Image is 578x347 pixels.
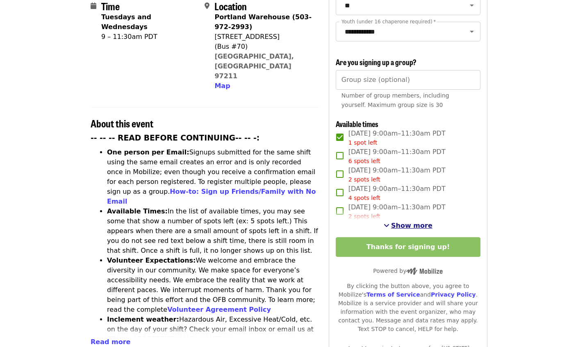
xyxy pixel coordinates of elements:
[91,134,259,142] strong: -- -- -- READ BEFORE CONTINUING-- -- -:
[348,158,380,164] span: 6 spots left
[91,2,96,10] i: calendar icon
[341,19,436,24] label: Youth (under 16 chaperone required)
[348,129,446,147] span: [DATE] 9:00am–11:30am PDT
[336,70,480,90] input: [object Object]
[348,213,380,220] span: 2 spots left
[391,222,432,229] span: Show more
[348,195,380,201] span: 4 spots left
[466,26,478,37] button: Open
[91,116,153,130] span: About this event
[107,207,168,215] strong: Available Times:
[214,52,294,80] a: [GEOGRAPHIC_DATA], [GEOGRAPHIC_DATA] 97211
[336,57,416,67] span: Are you signing up a group?
[348,184,446,202] span: [DATE] 9:00am–11:30am PDT
[101,32,198,42] div: 9 – 11:30am PDT
[91,337,130,347] button: Read more
[348,166,446,184] span: [DATE] 9:00am–11:30am PDT
[348,139,378,146] span: 1 spot left
[406,268,443,275] img: Powered by Mobilize
[107,206,319,256] li: In the list of available times, you may see some that show a number of spots left (ex: 5 spots le...
[341,92,449,108] span: Number of group members, including yourself. Maximum group size is 30
[91,338,130,346] span: Read more
[214,42,312,52] div: (Bus #70)
[384,221,432,231] button: See more timeslots
[336,282,480,333] div: By clicking the button above, you agree to Mobilize's and . Mobilize is a service provider and wi...
[214,81,230,91] button: Map
[348,202,446,221] span: [DATE] 9:00am–11:30am PDT
[214,32,312,42] div: [STREET_ADDRESS]
[373,268,443,274] span: Powered by
[214,82,230,90] span: Map
[348,147,446,166] span: [DATE] 9:00am–11:30am PDT
[107,256,319,315] li: We welcome and embrace the diversity in our community. We make space for everyone’s accessibility...
[348,176,380,183] span: 2 spots left
[366,291,420,298] a: Terms of Service
[336,237,480,257] button: Thanks for signing up!
[107,188,316,205] a: How-to: Sign up Friends/Family with No Email
[214,13,312,31] strong: Portland Warehouse (503-972-2993)
[107,315,179,323] strong: Inclement weather:
[107,256,196,264] strong: Volunteer Expectations:
[336,118,378,129] span: Available times
[107,147,319,206] li: Signups submitted for the same shift using the same email creates an error and is only recorded o...
[101,13,151,31] strong: Tuesdays and Wednesdays
[167,306,271,313] a: Volunteer Agreement Policy
[431,291,476,298] a: Privacy Policy
[205,2,209,10] i: map-marker-alt icon
[107,148,189,156] strong: One person per Email:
